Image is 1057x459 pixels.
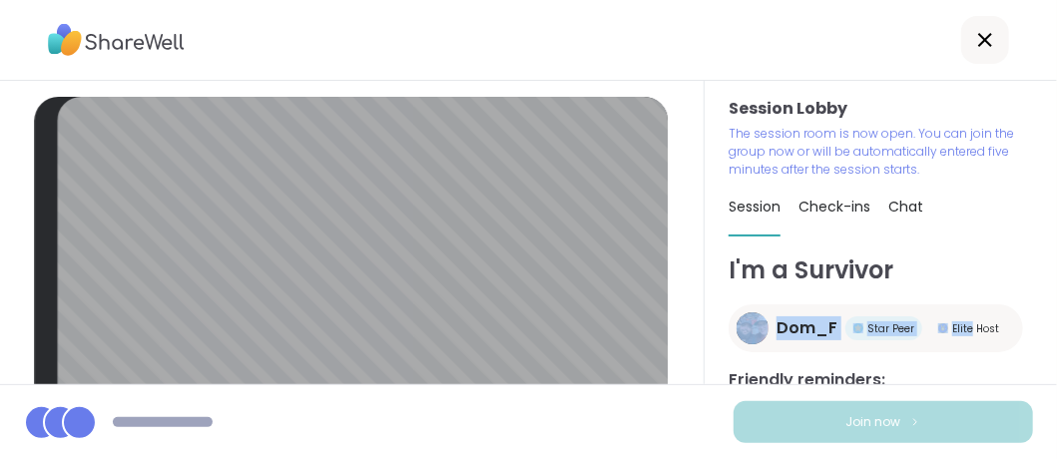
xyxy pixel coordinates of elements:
[867,321,914,336] span: Star Peer
[734,401,1033,443] button: Join now
[729,304,1023,352] a: Dom_FDom_FStar PeerStar PeerElite HostElite Host
[952,321,999,336] span: Elite Host
[729,197,781,217] span: Session
[846,413,901,431] span: Join now
[798,197,870,217] span: Check-ins
[853,323,863,333] img: Star Peer
[729,252,1033,288] h1: I'm a Survivor
[48,17,185,63] img: ShareWell Logo
[729,125,1016,179] p: The session room is now open. You can join the group now or will be automatically entered five mi...
[729,368,1033,392] h3: Friendly reminders:
[737,312,769,344] img: Dom_F
[729,97,1033,121] h3: Session Lobby
[777,316,837,340] span: Dom_F
[909,416,921,427] img: ShareWell Logomark
[938,323,948,333] img: Elite Host
[888,197,923,217] span: Chat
